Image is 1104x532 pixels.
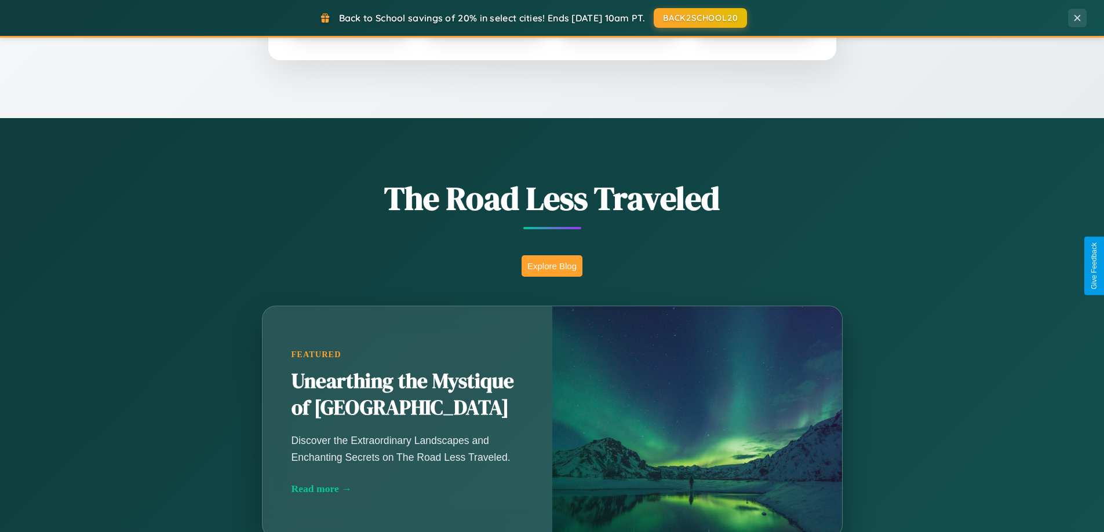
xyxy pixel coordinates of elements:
[292,368,523,421] h2: Unearthing the Mystique of [GEOGRAPHIC_DATA]
[292,432,523,465] p: Discover the Extraordinary Landscapes and Enchanting Secrets on The Road Less Traveled.
[292,483,523,495] div: Read more →
[339,12,645,24] span: Back to School savings of 20% in select cities! Ends [DATE] 10am PT.
[205,176,900,221] h1: The Road Less Traveled
[654,8,747,28] button: BACK2SCHOOL20
[1090,243,1098,289] div: Give Feedback
[522,255,582,277] button: Explore Blog
[292,350,523,359] div: Featured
